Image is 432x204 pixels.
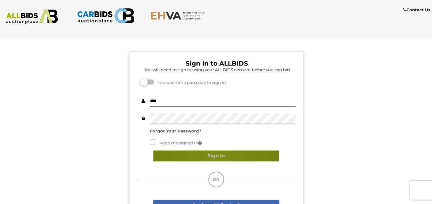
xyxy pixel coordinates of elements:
b: Contact Us [403,7,430,12]
div: OR [208,172,224,187]
button: Sign In [153,150,279,161]
img: ALLBIDS.com.au [3,9,61,24]
a: Contact Us [403,6,432,14]
img: CARBIDS.com.au [77,6,135,25]
img: EHVA.com.au [150,11,208,20]
b: Sign in to ALLBIDS [186,60,248,67]
h5: You will need to sign in using your ALLBIDS account before you can bid [138,67,296,72]
a: Forgot Your Password? [150,128,201,133]
span: Use one-time passcode to sign in [155,80,226,85]
label: Keep me signed in [150,139,202,147]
